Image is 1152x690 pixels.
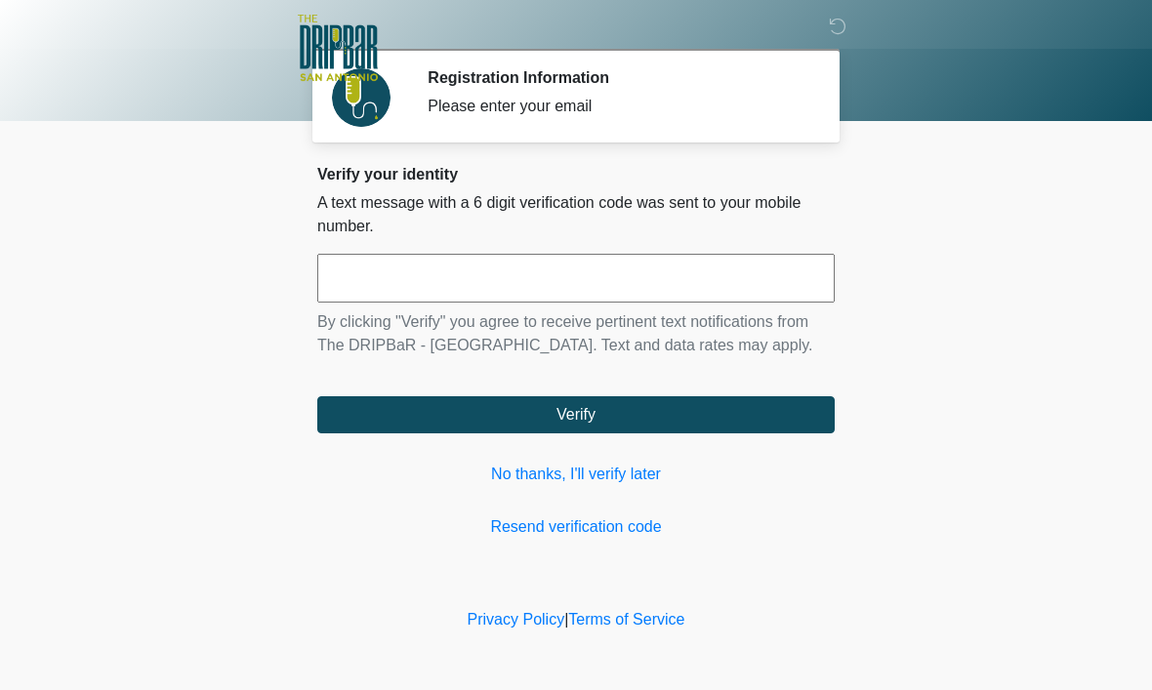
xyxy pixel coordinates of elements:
a: Terms of Service [568,611,684,628]
a: Resend verification code [317,515,835,539]
p: A text message with a 6 digit verification code was sent to your mobile number. [317,191,835,238]
a: No thanks, I'll verify later [317,463,835,486]
h2: Verify your identity [317,165,835,183]
a: Privacy Policy [468,611,565,628]
button: Verify [317,396,835,433]
p: By clicking "Verify" you agree to receive pertinent text notifications from The DRIPBaR - [GEOGRA... [317,310,835,357]
img: The DRIPBaR - San Antonio Fossil Creek Logo [298,15,378,83]
img: Agent Avatar [332,68,391,127]
a: | [564,611,568,628]
div: Please enter your email [428,95,805,118]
